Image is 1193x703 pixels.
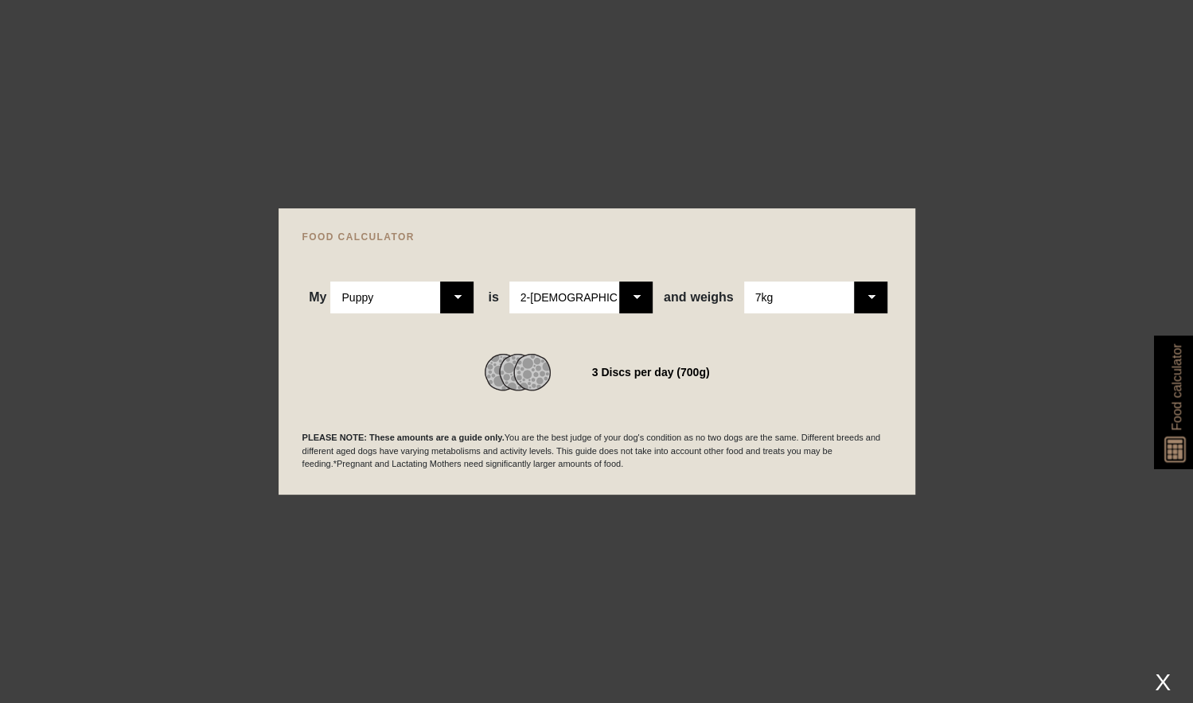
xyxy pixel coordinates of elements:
span: My [309,290,326,305]
p: You are the best judge of your dog's condition as no two dogs are the same. Different breeds and ... [302,431,891,471]
b: PLEASE NOTE: These amounts are a guide only. [302,433,505,442]
div: 3 Discs per day (700g) [592,361,710,383]
span: weighs [664,290,734,305]
h4: FOOD CALCULATOR [302,232,891,242]
span: is [488,290,498,305]
div: X [1148,669,1177,695]
span: Food calculator [1167,344,1186,430]
span: and [664,290,690,305]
